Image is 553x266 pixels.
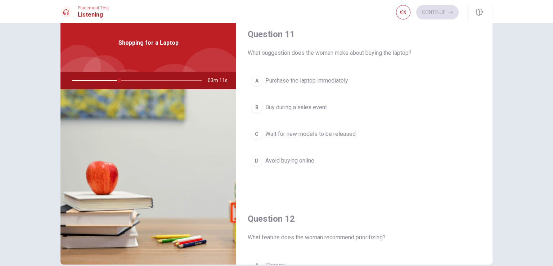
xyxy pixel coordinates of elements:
[251,75,262,87] div: A
[248,152,481,170] button: DAvoid buying online
[265,130,356,138] span: Wait for new models to be released
[248,98,481,116] button: BBuy during a sales event
[78,5,109,10] span: Placement Test
[265,103,327,112] span: Buy during a sales event
[265,156,314,165] span: Avoid buying online
[248,233,481,242] span: What feature does the woman recommend prioritizing?
[251,128,262,140] div: C
[60,89,236,265] img: Shopping for a Laptop
[248,213,481,225] h4: Question 12
[78,10,109,19] h1: Listening
[248,72,481,90] button: APurchase the laptop immediately
[251,155,262,167] div: D
[265,76,348,85] span: Purchase the laptop immediately
[248,49,481,57] span: What suggestion does the woman make about buying the laptop?
[251,102,262,113] div: B
[208,72,233,89] span: 03m 11s
[118,39,179,47] span: Shopping for a Laptop
[248,125,481,143] button: CWait for new models to be released
[248,28,481,40] h4: Question 11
